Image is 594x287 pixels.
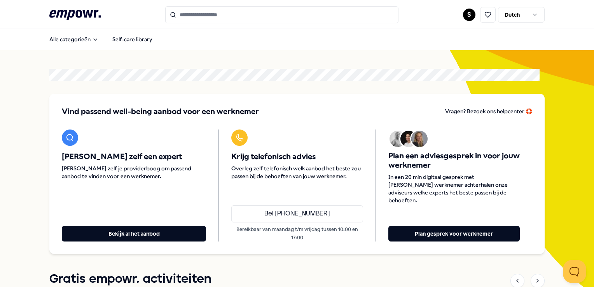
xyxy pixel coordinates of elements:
input: Search for products, categories or subcategories [165,6,398,23]
span: In een 20 min digitaal gesprek met [PERSON_NAME] werknemer achterhalen onze adviseurs welke exper... [388,173,520,204]
span: Plan een adviesgesprek in voor jouw werknemer [388,151,520,170]
button: S [463,9,475,21]
nav: Main [43,31,159,47]
img: Avatar [400,131,417,147]
a: Bel [PHONE_NUMBER] [231,205,363,222]
img: Avatar [390,131,406,147]
span: Krijg telefonisch advies [231,152,363,161]
span: [PERSON_NAME] zelf je providerboog om passend aanbod te vinden voor een werknemer. [62,164,206,180]
img: Avatar [411,131,428,147]
span: Vind passend well-being aanbod voor een werknemer [62,106,259,117]
button: Bekijk al het aanbod [62,226,206,241]
button: Alle categorieën [43,31,105,47]
a: Self-care library [106,31,159,47]
p: Bereikbaar van maandag t/m vrijdag tussen 10:00 en 17:00 [231,226,363,241]
span: Overleg zelf telefonisch welk aanbod het beste zou passen bij de behoeften van jouw werknemer. [231,164,363,180]
span: Vragen? Bezoek ons helpcenter 🛟 [445,108,532,114]
a: Vragen? Bezoek ons helpcenter 🛟 [445,106,532,117]
iframe: Help Scout Beacon - Open [563,260,586,283]
span: [PERSON_NAME] zelf een expert [62,152,206,161]
button: Plan gesprek voor werknemer [388,226,520,241]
